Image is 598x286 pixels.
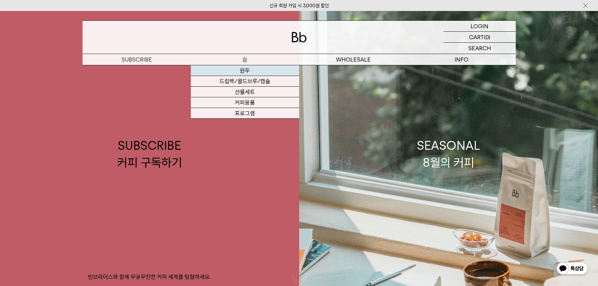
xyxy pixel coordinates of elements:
[444,21,516,32] a: LOGIN
[417,137,480,170] div: SEASONAL 8월의 커피
[299,54,407,65] p: WHOLESALE
[191,54,299,65] a: 숍
[556,262,589,277] img: 카카오톡 채널 1:1 채팅 버튼
[191,87,299,97] a: 선물세트
[269,3,329,8] a: 신규 회원 가입 시 3,000원 할인
[117,137,182,170] div: SUBSCRIBE 커피 구독하기
[292,32,307,42] img: 로고
[191,97,299,108] a: 커피용품
[468,43,491,54] p: SEARCH
[484,32,490,42] p: (0)
[83,54,191,65] a: SUBSCRIBE
[191,65,299,76] a: 원두
[471,21,488,31] p: LOGIN
[191,108,299,119] a: 프로그램
[191,76,299,87] a: 드립백/콜드브루/캡슐
[407,54,516,65] p: INFO
[469,32,484,42] p: CART
[444,32,516,43] a: CART (0)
